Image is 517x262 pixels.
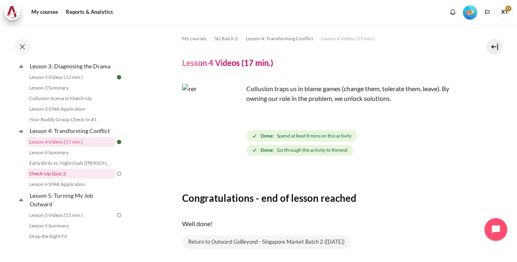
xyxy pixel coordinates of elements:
[182,34,206,44] a: My courses
[246,34,313,44] a: Lesson 4: Transforming Conflict
[261,132,274,140] strong: Done:
[182,235,351,249] a: Return to Outward GoBeyond - Singapore Market Batch 2 ([DATE])
[17,196,25,204] span: Collapse
[27,179,115,189] a: Lesson 4 STAR Application
[460,4,480,20] a: Level #2
[27,231,115,241] a: Drop the Right Fit
[27,104,115,114] a: Lesson 3 STAR Application
[182,32,459,45] nav: Navigation bar
[28,190,115,210] a: Lesson 5: Turning My Job Outward
[246,35,313,42] span: Lesson 4: Transforming Conflict
[321,34,375,44] a: Lesson 4 Videos (17 min.)
[27,115,115,124] a: Your Buddy Group Check-In #1
[277,132,352,140] span: Spend at least 8 mins on this activity
[4,4,24,20] a: Architeck Architeck
[27,169,115,179] a: Check-Up Quiz 2
[277,146,348,154] span: Go through the activity to the end
[115,170,123,177] img: To do
[7,6,18,18] img: Architeck
[27,210,115,220] a: Lesson 5 Videos (15 min.)
[17,62,25,70] span: Collapse
[27,158,115,168] a: Early Birds vs. Night Owls ([PERSON_NAME]'s Story)
[182,219,459,229] p: Well done!
[115,74,123,81] img: Done
[27,72,115,82] a: Lesson 3 Videos (13 min.)
[27,221,115,231] a: Lesson 5 Summary
[27,148,115,157] a: Lesson 4 Summary
[182,84,243,145] img: rer
[182,84,459,103] p: Collusion traps us in blame games (change them, tolerate them, leave). By owning our role in the ...
[115,212,123,219] img: To do
[321,35,375,42] span: Lesson 4 Videos (17 min.)
[28,4,61,20] a: My courses
[215,35,238,42] span: SG Batch 2
[215,34,238,44] a: SG Batch 2
[28,125,115,136] a: Lesson 4: Transforming Conflict
[27,83,115,93] a: Lesson 3 Summary
[261,146,274,154] strong: Done:
[497,4,513,20] a: User menu
[481,6,493,18] button: Languages
[182,35,206,42] span: My courses
[182,57,273,68] h4: Lesson 4 Videos (17 min.)
[447,6,459,18] div: Show notification window with no new notifications
[246,129,459,157] div: Completion requirements for Lesson 4 Videos (17 min.)
[497,4,513,20] span: XY
[63,4,116,20] a: Reports & Analytics
[17,127,25,135] span: Collapse
[28,61,115,72] a: Lesson 3: Diagnosing the Drama
[27,94,115,103] a: Collusion Scenario Match-Up
[27,137,115,147] a: Lesson 4 Videos (17 min.)
[463,5,477,20] img: Level #2
[115,138,123,146] img: Done
[463,4,477,20] div: Level #2
[182,192,459,204] h3: Congratulations - end of lesson reached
